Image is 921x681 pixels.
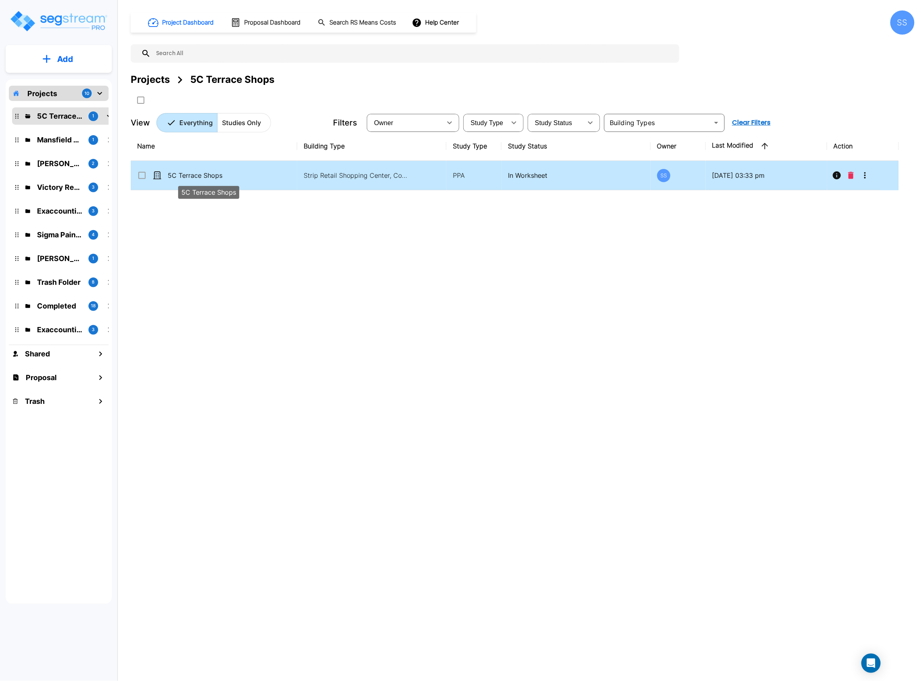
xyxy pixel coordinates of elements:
p: PPA [453,171,495,180]
p: Projects [27,88,57,99]
p: 3 [92,326,95,333]
p: 3 [92,208,95,214]
button: More-Options [857,167,873,183]
p: 1 [93,255,95,262]
p: Strip Retail Shopping Center, Commercial Property Site [304,171,412,180]
p: In Worksheet [508,171,644,180]
button: Clear Filters [729,115,774,131]
button: Open [711,117,722,128]
div: SS [657,169,670,182]
p: Completed [37,300,82,311]
h1: Proposal [26,372,57,383]
p: McLane Rental Properties [37,253,82,264]
span: Study Status [535,119,572,126]
p: Exaccountic Test Folder [37,324,82,335]
button: Proposal Dashboard [228,14,305,31]
button: Delete [845,167,857,183]
p: Add [57,53,73,65]
p: Trash Folder [37,277,82,288]
p: 5C Terrace Shops [37,111,82,121]
th: Name [131,132,297,161]
h1: Project Dashboard [162,18,214,27]
p: 3 [92,184,95,191]
th: Action [827,132,899,161]
p: 18 [91,302,96,309]
h1: Search RS Means Costs [329,18,396,27]
input: Search All [151,44,675,63]
span: Study Type [471,119,503,126]
p: [DATE] 03:33 pm [712,171,821,180]
h1: Shared [25,348,50,359]
p: Victory Real Estate [37,182,82,193]
div: Select [368,111,442,134]
button: Search RS Means Costs [315,15,401,31]
button: Info [829,167,845,183]
p: 5C Terrace Shops [181,187,236,197]
p: Exaccountic - Victory Real Estate [37,206,82,216]
th: Last Modified [706,132,827,161]
p: Sigma Pain Clinic [37,229,82,240]
p: Studies Only [222,118,261,128]
p: 2 [92,160,95,167]
p: View [131,117,150,129]
p: 1 [93,136,95,143]
button: Project Dashboard [145,14,218,31]
button: SelectAll [133,92,149,108]
th: Building Type [297,132,446,161]
p: 4 [92,231,95,238]
button: Everything [156,113,218,132]
p: Mansfield Medical Partners [37,134,82,145]
p: 10 [84,90,89,97]
div: SS [890,10,915,35]
button: Add [6,47,112,71]
p: 8 [92,279,95,286]
p: Everything [179,118,213,128]
th: Study Status [502,132,650,161]
div: 5C Terrace Shops [190,72,274,87]
th: Owner [651,132,706,161]
span: Owner [374,119,393,126]
button: Help Center [410,15,462,30]
div: Projects [131,72,170,87]
input: Building Types [606,117,709,128]
p: 5C Terrace Shops [168,171,249,180]
div: Select [465,111,506,134]
div: Platform [156,113,271,132]
img: Logo [9,10,108,33]
p: Filters [333,117,357,129]
div: Open Intercom Messenger [861,654,881,673]
p: 1 [93,113,95,119]
h1: Proposal Dashboard [244,18,300,27]
th: Study Type [446,132,502,161]
h1: Trash [25,396,45,407]
p: Herin Family Investments [37,158,82,169]
div: Select [529,111,582,134]
button: Studies Only [217,113,271,132]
